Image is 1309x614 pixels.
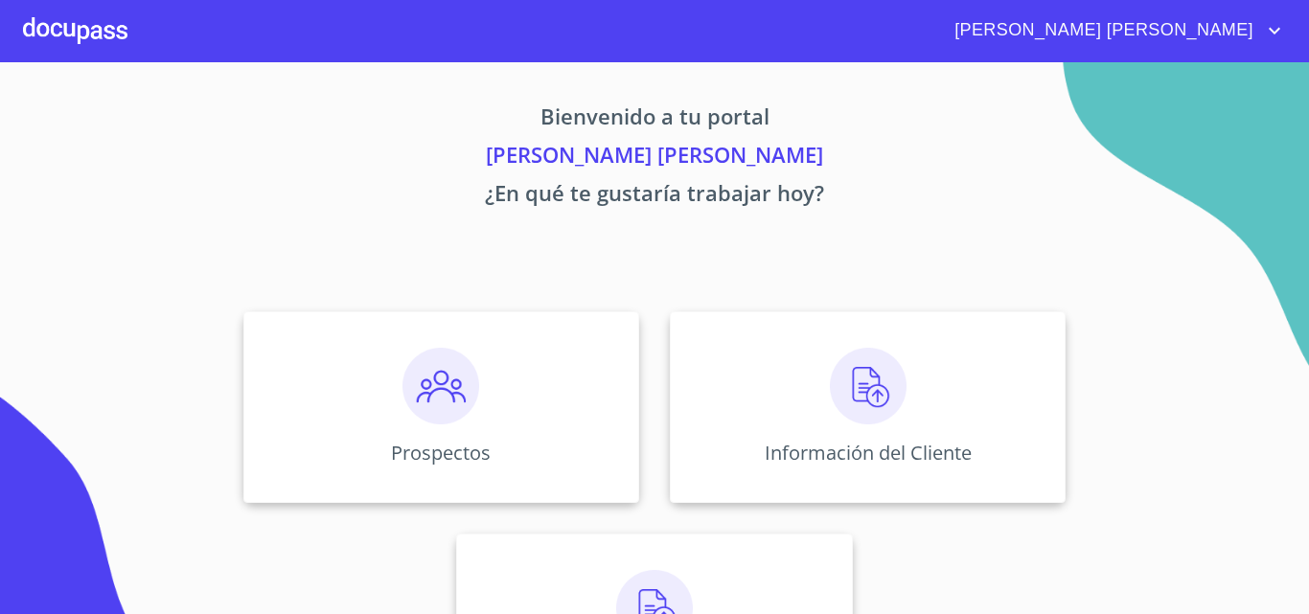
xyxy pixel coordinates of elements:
p: Prospectos [391,440,491,466]
p: Bienvenido a tu portal [64,101,1245,139]
button: account of current user [940,15,1286,46]
p: [PERSON_NAME] [PERSON_NAME] [64,139,1245,177]
img: prospectos.png [402,348,479,424]
p: Información del Cliente [765,440,972,466]
span: [PERSON_NAME] [PERSON_NAME] [940,15,1263,46]
img: carga.png [830,348,907,424]
p: ¿En qué te gustaría trabajar hoy? [64,177,1245,216]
